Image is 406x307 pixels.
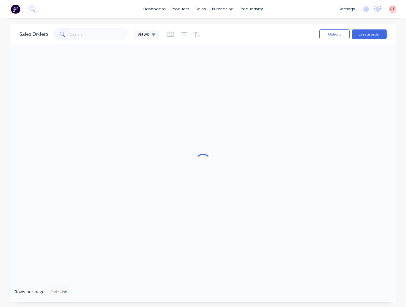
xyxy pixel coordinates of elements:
[169,5,192,14] div: products
[209,5,237,14] div: purchasing
[140,5,169,14] a: dashboard
[390,6,395,12] span: RT
[192,5,209,14] div: sales
[11,5,20,14] img: Factory
[70,28,129,40] input: Search...
[138,31,149,37] span: Views
[319,29,350,39] button: Options
[19,31,48,37] h1: Sales Orders
[352,29,387,39] button: Create order
[335,5,358,14] div: settings
[15,289,45,295] span: Rows per page
[51,288,67,295] div: Select...
[237,5,266,14] div: productivity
